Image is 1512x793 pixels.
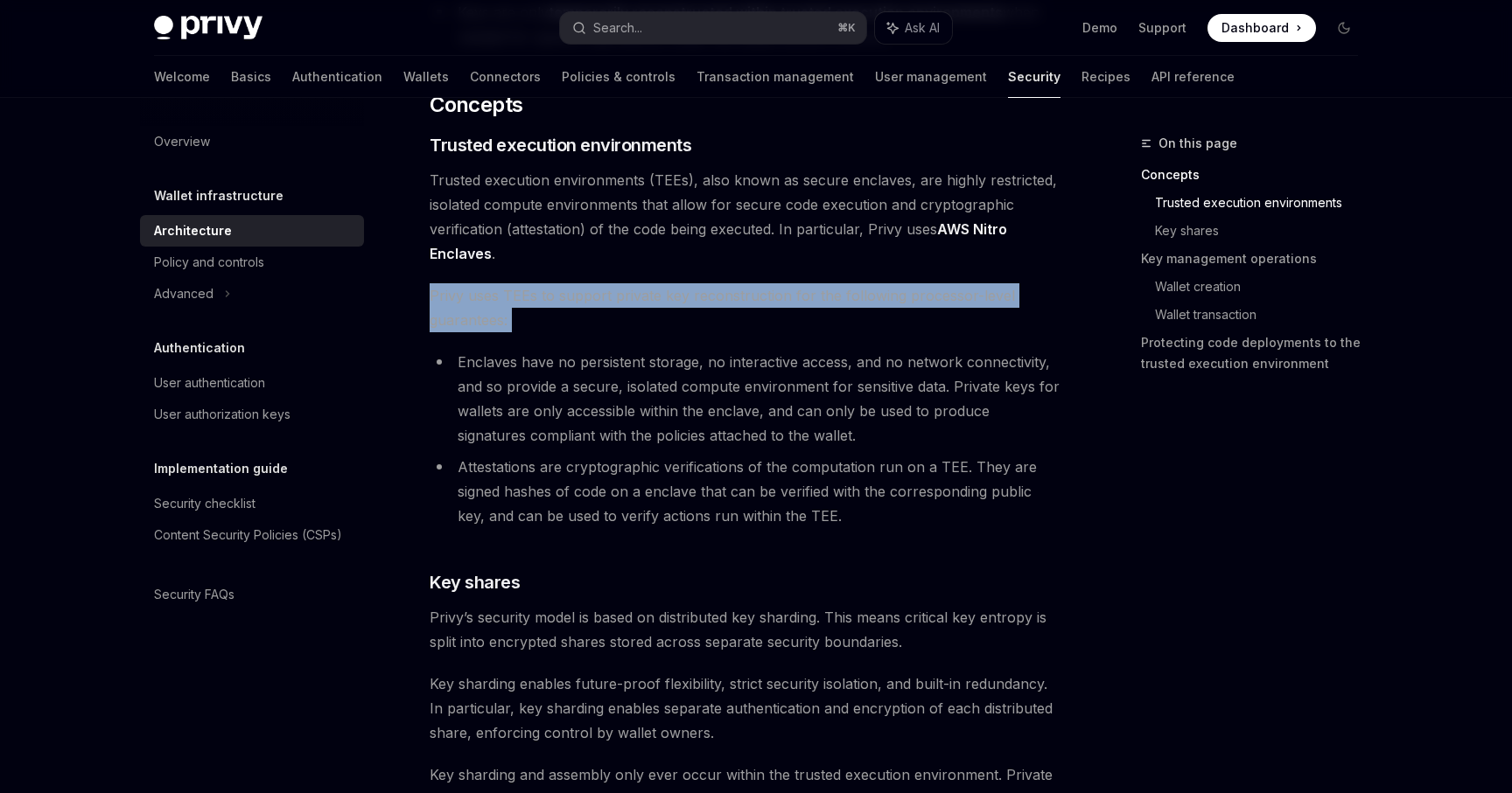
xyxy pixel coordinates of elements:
[154,404,290,425] div: User authorization keys
[154,283,213,304] div: Advanced
[430,570,520,595] span: Key shares
[140,367,364,399] a: User authentication
[140,126,364,157] a: Overview
[1207,14,1316,42] a: Dashboard
[875,56,987,98] a: User management
[154,185,283,206] h5: Wallet infrastructure
[140,247,364,278] a: Policy and controls
[1141,161,1372,189] a: Concepts
[140,488,364,519] a: Security checklist
[1155,301,1372,329] a: Wallet transaction
[562,56,675,98] a: Policies & controls
[430,283,1060,332] span: Privy uses TEEs to support private key reconstruction for the following processor-level guarantees:
[430,605,1060,654] span: Privy’s security model is based on distributed key sharding. This means critical key entropy is s...
[1151,56,1235,98] a: API reference
[231,56,271,98] a: Basics
[154,493,255,514] div: Security checklist
[1081,56,1130,98] a: Recipes
[154,56,210,98] a: Welcome
[430,350,1060,448] li: Enclaves have no persistent storage, no interactive access, and no network connectivity, and so p...
[1008,56,1060,98] a: Security
[430,91,522,119] span: Concepts
[560,12,866,44] button: Search...⌘K
[837,21,856,35] span: ⌘ K
[905,19,940,37] span: Ask AI
[1155,189,1372,217] a: Trusted execution environments
[430,168,1060,266] span: Trusted execution environments (TEEs), also known as secure enclaves, are highly restricted, isol...
[154,252,264,273] div: Policy and controls
[403,56,449,98] a: Wallets
[154,458,288,479] h5: Implementation guide
[1155,217,1372,245] a: Key shares
[1221,19,1289,37] span: Dashboard
[1138,19,1186,37] a: Support
[430,133,691,157] span: Trusted execution environments
[154,525,342,546] div: Content Security Policies (CSPs)
[430,671,1060,745] span: Key sharding enables future-proof flexibility, strict security isolation, and built-in redundancy...
[140,519,364,551] a: Content Security Policies (CSPs)
[430,455,1060,528] li: Attestations are cryptographic verifications of the computation run on a TEE. They are signed has...
[154,584,234,605] div: Security FAQs
[154,16,262,40] img: dark logo
[1082,19,1117,37] a: Demo
[140,215,364,247] a: Architecture
[1141,245,1372,273] a: Key management operations
[140,579,364,610] a: Security FAQs
[696,56,854,98] a: Transaction management
[154,372,265,393] div: User authentication
[875,12,952,44] button: Ask AI
[154,220,232,241] div: Architecture
[1155,273,1372,301] a: Wallet creation
[140,399,364,430] a: User authorization keys
[1141,329,1372,378] a: Protecting code deployments to the trusted execution environment
[292,56,382,98] a: Authentication
[470,56,541,98] a: Connectors
[1330,14,1358,42] button: Toggle dark mode
[1158,133,1237,154] span: On this page
[154,337,245,358] h5: Authentication
[154,131,210,152] div: Overview
[593,17,642,38] div: Search...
